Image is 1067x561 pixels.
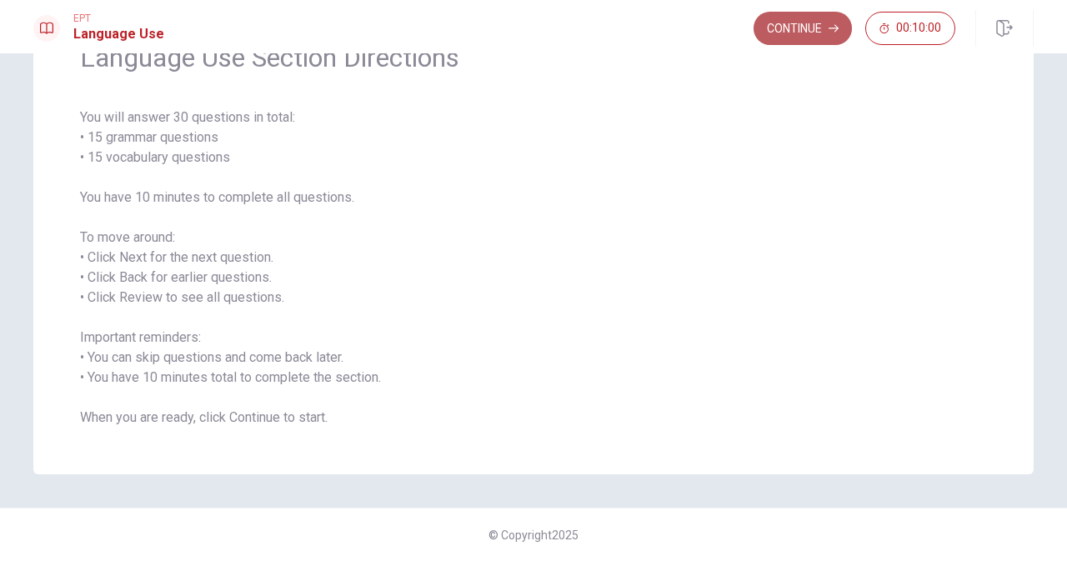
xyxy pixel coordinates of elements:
[896,22,941,35] span: 00:10:00
[73,24,164,44] h1: Language Use
[80,41,987,74] span: Language Use Section Directions
[80,108,987,428] span: You will answer 30 questions in total: • 15 grammar questions • 15 vocabulary questions You have ...
[865,12,955,45] button: 00:10:00
[73,13,164,24] span: EPT
[488,528,579,542] span: © Copyright 2025
[754,12,852,45] button: Continue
